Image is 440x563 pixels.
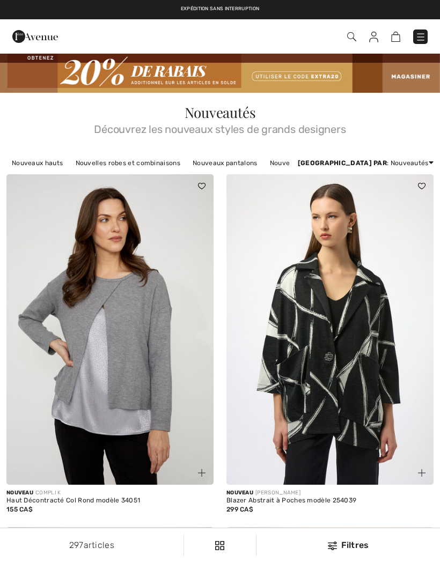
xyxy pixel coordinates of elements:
img: Filtres [215,541,224,550]
img: plus_v2.svg [418,469,426,477]
span: Nouveau [226,490,253,496]
img: Blazer Abstrait à Poches modèle 254039. Noir/Blanc Cassé [226,174,434,485]
img: heart_black_full.svg [198,183,206,189]
img: Filtres [328,542,337,550]
span: 299 CA$ [226,506,253,513]
span: Découvrez les nouveaux styles de grands designers [6,120,434,135]
div: Filtres [263,539,434,552]
div: COMPLI K [6,489,214,497]
a: Nouveaux pantalons [187,156,262,170]
span: Nouveau [6,490,33,496]
strong: [GEOGRAPHIC_DATA] par [298,159,387,167]
img: Panier d'achat [391,32,400,42]
img: Mes infos [369,32,378,42]
span: 155 CA$ [6,506,33,513]
div: Haut Décontracté Col Rond modèle 34051 [6,497,214,505]
img: Recherche [347,32,356,41]
img: heart_black_full.svg [418,183,426,189]
a: 1ère Avenue [12,31,58,41]
a: Nouveaux pulls et cardigans [265,156,365,170]
img: Haut Décontracté Col Rond modèle 34051. Gris [6,174,214,485]
span: 297 [69,540,84,550]
img: plus_v2.svg [198,469,206,477]
span: Nouveautés [185,103,256,122]
img: 1ère Avenue [12,26,58,47]
div: [PERSON_NAME] [226,489,434,497]
a: Nouveaux hauts [6,156,68,170]
div: Blazer Abstrait à Poches modèle 254039 [226,497,434,505]
a: Nouvelles robes et combinaisons [70,156,186,170]
img: Menu [415,32,426,42]
div: : Nouveautés [298,158,434,168]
